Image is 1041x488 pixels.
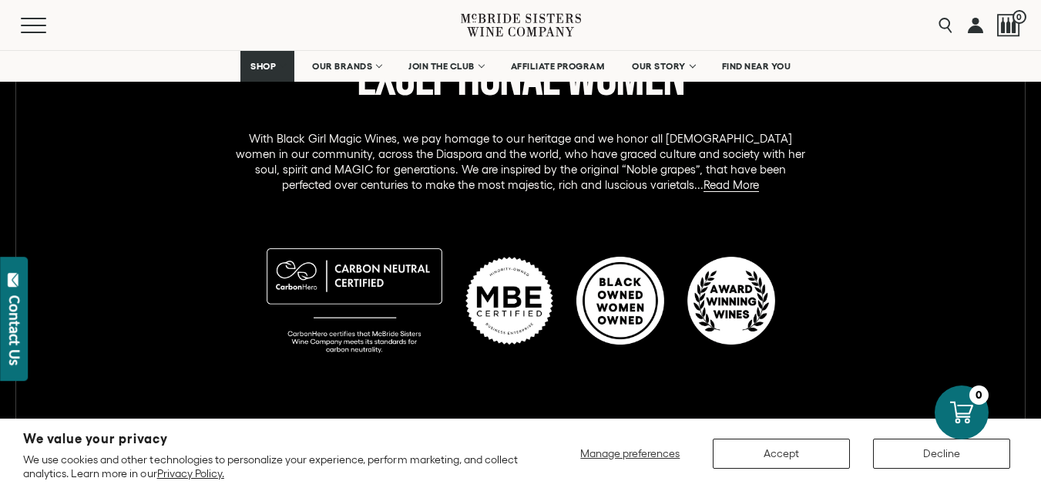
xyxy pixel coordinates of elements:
[873,439,1010,469] button: Decline
[704,178,759,192] a: Read More
[580,447,680,459] span: Manage preferences
[408,61,475,72] span: JOIN THE CLUB
[501,51,615,82] a: AFFILIATE PROGRAM
[23,432,521,446] h2: We value your privacy
[231,131,811,193] p: With Black Girl Magic Wines, we pay homage to our heritage and we honor all [DEMOGRAPHIC_DATA] wo...
[23,453,521,480] p: We use cookies and other technologies to personalize your experience, perform marketing, and coll...
[1012,10,1026,24] span: 0
[712,51,801,82] a: FIND NEAR YOU
[240,51,294,82] a: SHOP
[713,439,850,469] button: Accept
[157,467,224,480] a: Privacy Policy.
[250,61,277,72] span: SHOP
[7,295,22,365] div: Contact Us
[398,51,493,82] a: JOIN THE CLUB
[722,61,791,72] span: FIND NEAR YOU
[622,51,704,82] a: OUR STORY
[632,61,686,72] span: OUR STORY
[312,61,372,72] span: OUR BRANDS
[21,18,76,33] button: Mobile Menu Trigger
[969,385,989,405] div: 0
[302,51,391,82] a: OUR BRANDS
[571,439,690,469] button: Manage preferences
[511,61,605,72] span: AFFILIATE PROGRAM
